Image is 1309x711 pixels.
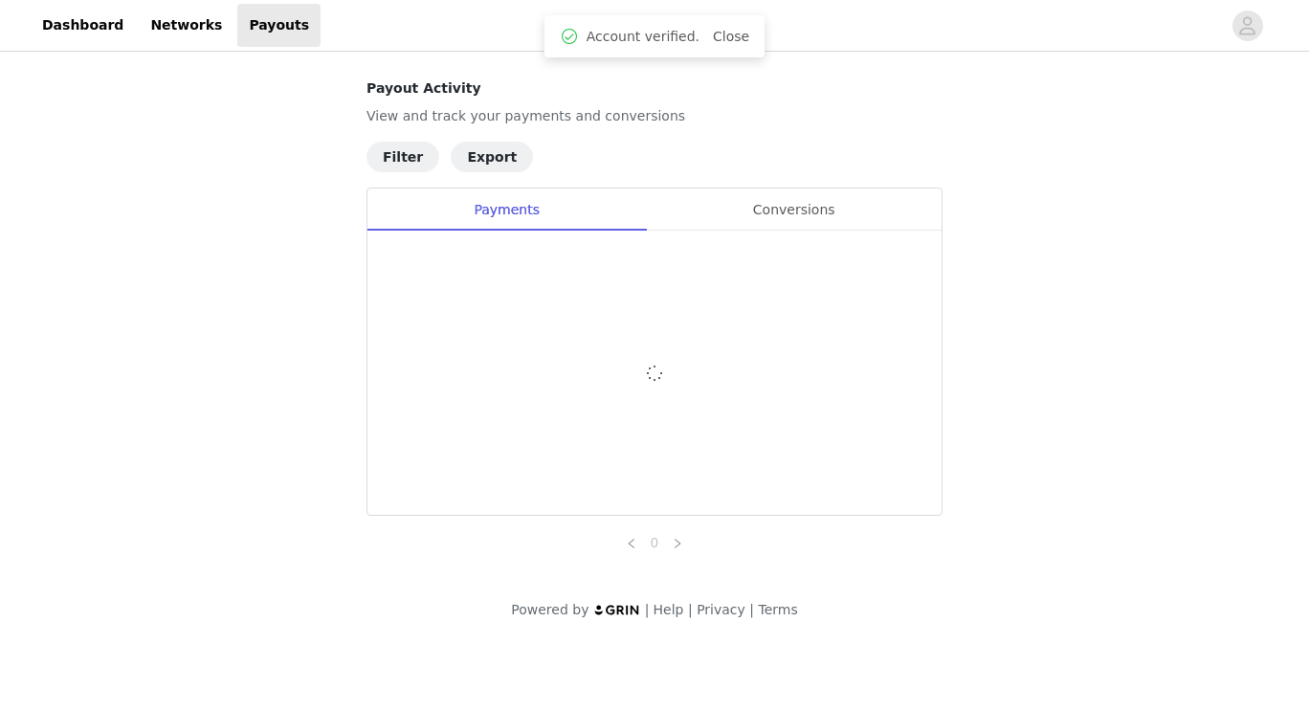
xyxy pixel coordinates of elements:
h4: Payout Activity [366,78,943,99]
li: 0 [643,531,666,554]
span: | [645,602,650,617]
a: Privacy [697,602,745,617]
span: Powered by [511,602,588,617]
span: | [688,602,693,617]
img: logo [593,604,641,616]
a: Terms [758,602,797,617]
p: View and track your payments and conversions [366,106,943,126]
a: Help [654,602,684,617]
div: Conversions [646,189,942,232]
a: 0 [644,532,665,553]
span: Account verified. [587,27,699,47]
button: Export [451,142,533,172]
i: icon: right [672,538,683,549]
li: Next Page [666,531,689,554]
div: avatar [1238,11,1256,41]
i: icon: left [626,538,637,549]
a: Dashboard [31,4,135,47]
a: Close [713,29,749,44]
li: Previous Page [620,531,643,554]
button: Filter [366,142,439,172]
span: | [749,602,754,617]
a: Networks [139,4,233,47]
a: Payouts [237,4,321,47]
div: Payments [367,189,646,232]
